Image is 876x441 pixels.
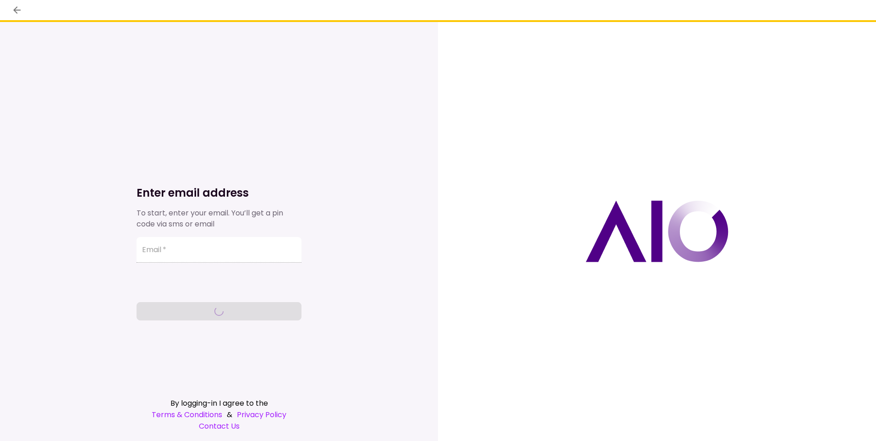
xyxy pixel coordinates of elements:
[137,420,301,432] a: Contact Us
[137,397,301,409] div: By logging-in I agree to the
[152,409,222,420] a: Terms & Conditions
[9,2,25,18] button: back
[137,208,301,230] div: To start, enter your email. You’ll get a pin code via sms or email
[586,200,728,262] img: AIO logo
[237,409,286,420] a: Privacy Policy
[137,186,301,200] h1: Enter email address
[137,409,301,420] div: &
